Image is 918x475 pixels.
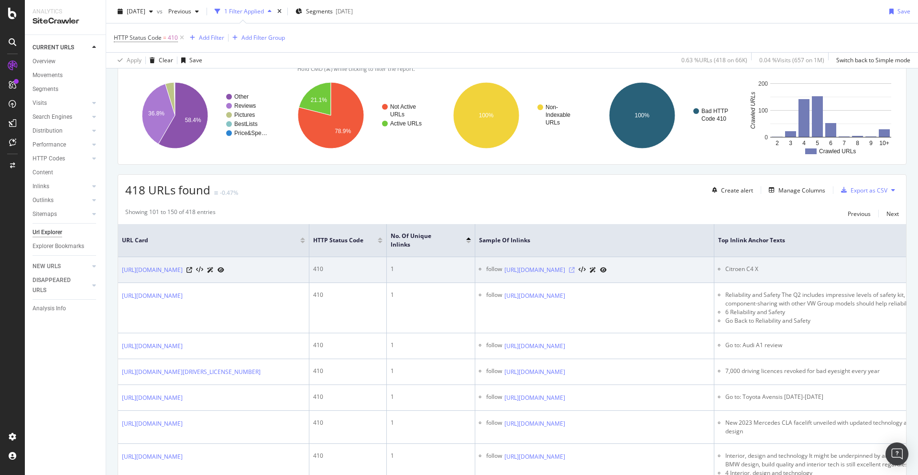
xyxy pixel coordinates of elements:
div: Create alert [721,186,753,194]
a: Url Explorer [33,227,99,237]
div: Segments [33,84,58,94]
text: 100% [634,112,649,119]
div: Distribution [33,126,63,136]
a: [URL][DOMAIN_NAME][DRIVERS_LICENSE_NUMBER] [122,367,261,377]
text: 8 [856,140,860,147]
svg: A chart. [748,74,899,157]
a: AI Url Details [590,265,596,275]
span: 418 URLs found [125,182,210,198]
div: Inlinks [33,181,49,192]
button: View HTML Source [579,267,586,273]
button: Segments[DATE] [292,4,357,19]
div: Content [33,168,53,178]
div: Showing 101 to 150 of 418 entries [125,208,216,219]
div: Apply [127,56,142,64]
div: Manage Columns [778,186,825,194]
div: 410 [313,265,382,273]
a: [URL][DOMAIN_NAME] [504,291,565,301]
a: [URL][DOMAIN_NAME] [122,419,183,429]
a: Overview [33,57,99,67]
a: Visits [33,98,89,108]
span: 2025 Aug. 18th [127,7,145,15]
text: BestLists [234,121,258,127]
button: Switch back to Simple mode [832,53,910,68]
div: 1 [391,367,471,375]
text: 36.8% [148,110,164,117]
div: follow [486,265,502,275]
div: Visits [33,98,47,108]
a: Analysis Info [33,304,99,314]
a: [URL][DOMAIN_NAME] [504,367,565,377]
span: 410 [168,31,178,45]
div: A chart. [437,74,588,157]
text: Bad HTTP [701,108,728,114]
div: Add Filter Group [241,34,285,42]
text: Code 410 [701,115,726,122]
span: HTTP Status Code [114,34,162,42]
div: 0.63 % URLs ( 418 on 66K ) [681,56,747,64]
div: Analysis Info [33,304,66,314]
a: DISAPPEARED URLS [33,275,89,295]
text: Active URLs [390,120,422,127]
div: 410 [313,291,382,299]
span: No. of Unique Inlinks [391,232,452,249]
div: DISAPPEARED URLS [33,275,81,295]
text: 100 [758,107,768,114]
div: 410 [313,393,382,401]
a: HTTP Codes [33,154,89,164]
button: Create alert [708,182,753,198]
text: Not Active [390,103,416,110]
a: [URL][DOMAIN_NAME] [504,419,565,429]
a: [URL][DOMAIN_NAME] [122,393,183,403]
div: 1 Filter Applied [224,7,264,15]
a: [URL][DOMAIN_NAME] [122,341,183,351]
button: Add Filter Group [229,32,285,44]
a: [URL][DOMAIN_NAME] [504,452,565,462]
text: Other [234,93,249,100]
a: [URL][DOMAIN_NAME] [122,291,183,301]
button: 1 Filter Applied [211,4,275,19]
div: Switch back to Simple mode [836,56,910,64]
div: A chart. [592,74,743,157]
a: Distribution [33,126,89,136]
button: Apply [114,53,142,68]
text: Price&Spe… [234,130,267,136]
button: View HTML Source [196,267,203,273]
div: CURRENT URLS [33,43,74,53]
div: Outlinks [33,195,54,205]
div: Sitemaps [33,209,57,219]
span: = [163,34,166,42]
div: A chart. [281,74,432,157]
text: 100% [479,112,494,119]
text: Non- [546,104,558,111]
a: [URL][DOMAIN_NAME] [504,265,565,275]
span: URL Card [122,236,298,245]
a: [URL][DOMAIN_NAME] [504,341,565,351]
div: Explorer Bookmarks [33,241,84,251]
div: 410 [313,418,382,427]
span: HTTP Status Code [313,236,363,245]
a: NEW URLS [33,261,89,271]
div: Next [886,210,899,218]
text: 3 [789,140,793,147]
div: follow [486,367,502,377]
span: Sample of Inlinks [479,236,696,245]
button: [DATE] [114,4,157,19]
div: times [275,7,284,16]
text: 78.9% [335,128,351,135]
button: Add Filter [186,32,224,44]
div: Overview [33,57,55,67]
div: 1 [391,393,471,401]
img: Equal [214,192,218,194]
div: HTTP Codes [33,154,65,164]
button: Next [886,208,899,219]
div: follow [486,393,502,403]
div: Save [897,7,910,15]
a: URL Inspection [600,265,607,275]
span: vs [157,7,164,15]
div: follow [486,418,502,429]
div: Save [189,56,202,64]
a: Segments [33,84,99,94]
span: Previous [164,7,191,15]
span: Segments [306,7,333,15]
